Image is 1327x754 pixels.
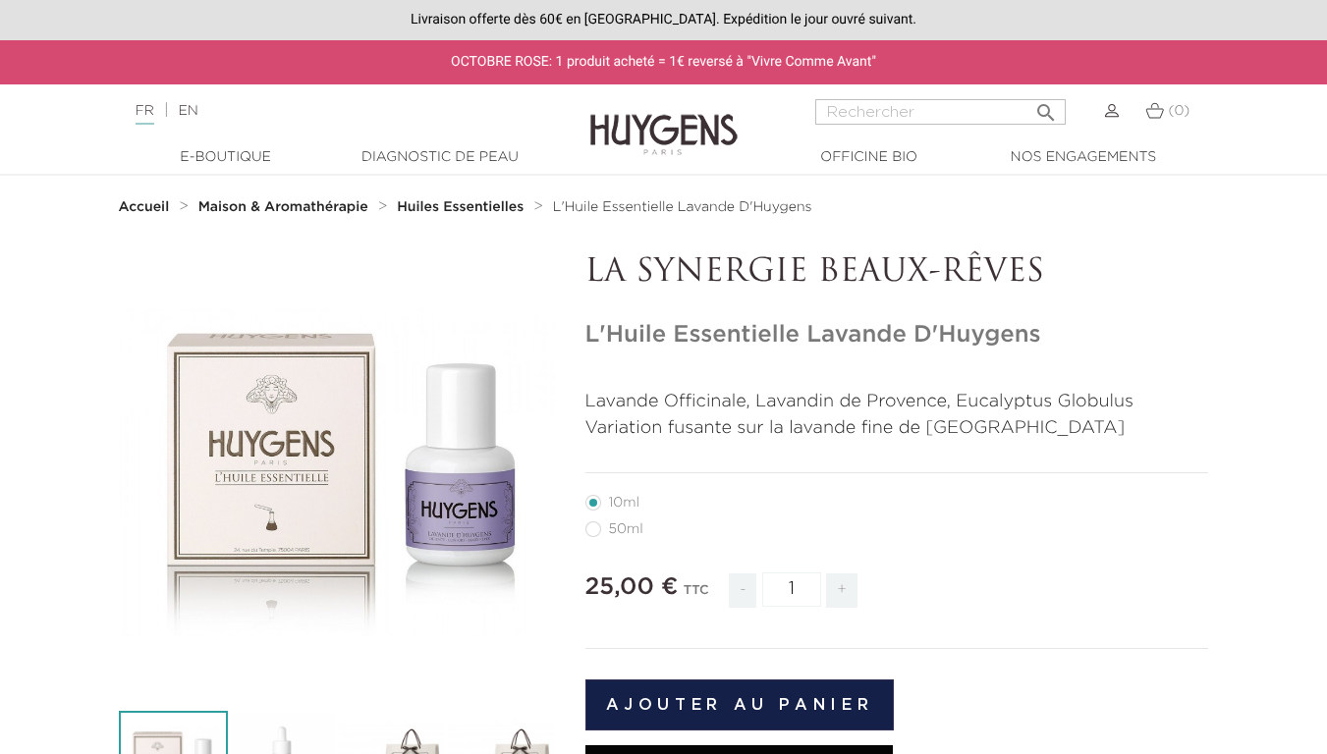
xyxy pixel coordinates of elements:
[126,99,538,123] div: |
[815,99,1066,125] input: Rechercher
[762,572,821,607] input: Quantité
[128,147,324,168] a: E-Boutique
[342,147,538,168] a: Diagnostic de peau
[397,199,528,215] a: Huiles Essentielles
[585,254,1209,292] p: LA SYNERGIE BEAUX-RÊVES
[585,575,679,599] span: 25,00 €
[585,679,895,730] button: Ajouter au panier
[826,573,857,608] span: +
[119,199,174,215] a: Accueil
[585,389,1209,415] p: Lavande Officinale, Lavandin de Provence, Eucalyptus Globulus
[771,147,968,168] a: Officine Bio
[198,199,373,215] a: Maison & Aromathérapie
[585,521,667,537] label: 50ml
[729,573,756,608] span: -
[553,199,812,215] a: L'Huile Essentielle Lavande D'Huygens
[1168,104,1189,118] span: (0)
[985,147,1182,168] a: Nos engagements
[119,200,170,214] strong: Accueil
[178,104,197,118] a: EN
[684,569,709,622] div: TTC
[1028,93,1064,120] button: 
[397,200,524,214] strong: Huiles Essentielles
[136,104,154,125] a: FR
[585,321,1209,350] h1: L'Huile Essentielle Lavande D'Huygens
[585,495,663,511] label: 10ml
[198,200,368,214] strong: Maison & Aromathérapie
[590,82,738,158] img: Huygens
[585,415,1209,442] p: Variation fusante sur la lavande fine de [GEOGRAPHIC_DATA]
[553,200,812,214] span: L'Huile Essentielle Lavande D'Huygens
[1034,95,1058,119] i: 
